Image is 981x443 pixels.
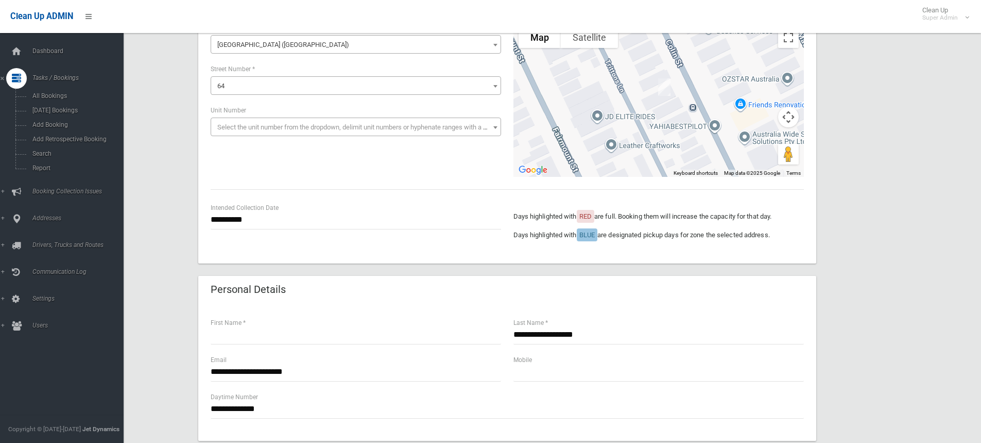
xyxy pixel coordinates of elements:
button: Show street map [519,27,561,48]
span: Users [29,322,131,329]
img: Google [516,163,550,177]
p: Days highlighted with are full. Booking them will increase the capacity for that day. [513,210,804,223]
div: 64 Colin Street, LAKEMBA NSW 2195 [654,74,675,100]
strong: Jet Dynamics [82,425,119,433]
a: Terms (opens in new tab) [786,170,801,176]
p: Days highlighted with are designated pickup days for zone the selected address. [513,229,804,241]
span: 64 [211,76,501,95]
span: 64 [217,82,225,90]
span: All Bookings [29,92,123,100]
small: Super Admin [922,14,958,22]
span: Dashboard [29,47,131,55]
span: Tasks / Bookings [29,74,131,81]
span: Drivers, Trucks and Routes [29,241,131,249]
span: Colin Street (LAKEMBA 2195) [213,38,498,52]
span: Clean Up ADMIN [10,11,73,21]
span: [DATE] Bookings [29,107,123,114]
span: Select the unit number from the dropdown, delimit unit numbers or hyphenate ranges with a comma [217,123,505,131]
span: 64 [213,79,498,93]
button: Show satellite imagery [561,27,618,48]
span: Clean Up [917,6,968,22]
span: Communication Log [29,268,131,275]
span: Colin Street (LAKEMBA 2195) [211,35,501,54]
span: Report [29,165,123,172]
span: Settings [29,295,131,302]
span: Copyright © [DATE]-[DATE] [8,425,81,433]
button: Drag Pegman onto the map to open Street View [778,144,799,165]
button: Toggle fullscreen view [778,27,799,48]
button: Map camera controls [778,107,799,127]
span: Search [29,150,123,157]
span: Add Booking [29,121,123,128]
button: Keyboard shortcuts [674,170,718,177]
span: BLUE [579,231,595,239]
a: Open this area in Google Maps (opens a new window) [516,163,550,177]
header: Personal Details [198,280,298,300]
span: RED [579,212,592,220]
span: Booking Collection Issues [29,188,131,195]
span: Map data ©2025 Google [724,170,780,176]
span: Add Retrospective Booking [29,136,123,143]
span: Addresses [29,215,131,222]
